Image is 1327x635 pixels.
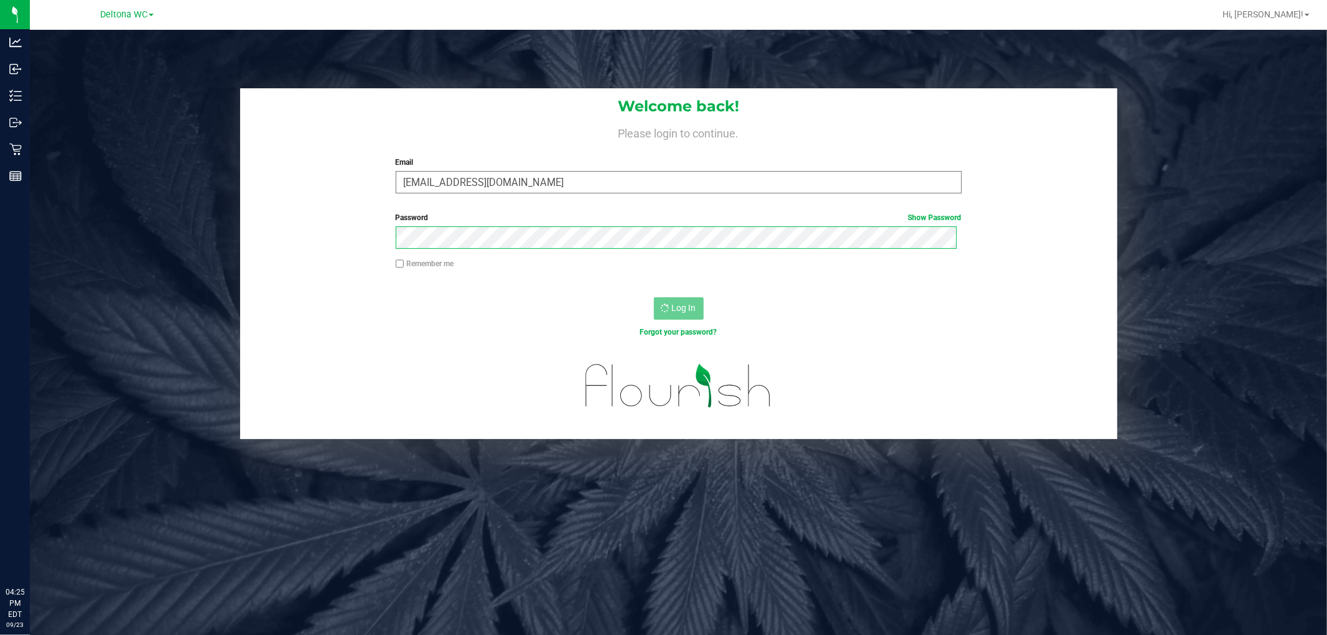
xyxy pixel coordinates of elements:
[240,124,1117,139] h4: Please login to continue.
[672,303,696,313] span: Log In
[396,213,429,222] span: Password
[569,351,788,421] img: flourish_logo.svg
[396,259,404,268] input: Remember me
[9,63,22,75] inline-svg: Inbound
[9,36,22,49] inline-svg: Analytics
[6,586,24,620] p: 04:25 PM EDT
[9,170,22,182] inline-svg: Reports
[6,620,24,629] p: 09/23
[640,328,717,336] a: Forgot your password?
[9,90,22,102] inline-svg: Inventory
[908,213,962,222] a: Show Password
[396,258,454,269] label: Remember me
[240,98,1117,114] h1: Welcome back!
[9,116,22,129] inline-svg: Outbound
[1222,9,1303,19] span: Hi, [PERSON_NAME]!
[396,157,962,168] label: Email
[654,297,704,320] button: Log In
[9,143,22,155] inline-svg: Retail
[100,9,147,20] span: Deltona WC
